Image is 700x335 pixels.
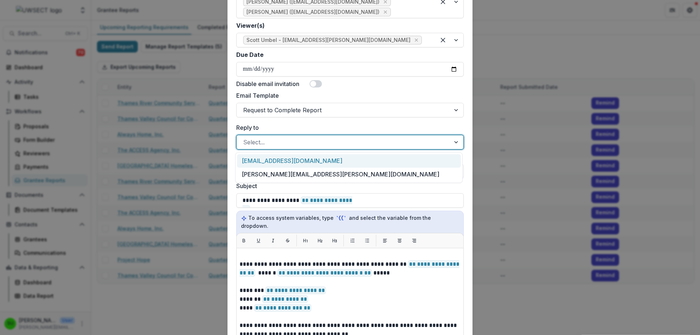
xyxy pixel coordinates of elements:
button: Align right [408,235,420,246]
button: H3 [329,235,341,246]
code: `{{` [335,214,347,222]
label: Viewer(s) [236,21,459,30]
span: Scott Umbel - [EMAIL_ADDRESS][PERSON_NAME][DOMAIN_NAME] [246,37,411,43]
button: List [361,235,373,246]
div: [EMAIL_ADDRESS][DOMAIN_NAME] [237,154,461,168]
label: Reply to [236,123,459,132]
button: Bold [238,235,250,246]
label: Email Template [236,91,459,100]
span: [PERSON_NAME] ([EMAIL_ADDRESS][DOMAIN_NAME]) [246,9,380,15]
button: List [347,235,358,246]
button: H1 [300,235,311,246]
button: Align left [379,235,391,246]
button: Italic [267,235,279,246]
div: Remove Alex Marconi (amarconi@tvcca.org) [382,8,389,16]
div: Clear selected options [437,34,449,46]
button: Underline [253,235,264,246]
button: Strikethrough [282,235,293,246]
p: To access system variables, type and select the variable from the dropdown. [241,214,459,230]
label: Disable email invitation [236,79,299,88]
div: [PERSON_NAME][EMAIL_ADDRESS][PERSON_NAME][DOMAIN_NAME] [237,168,461,181]
label: Subject [236,182,459,190]
label: Due Date [236,50,264,59]
button: Align center [394,235,405,246]
button: H2 [314,235,326,246]
div: Remove Scott Umbel - scott.umbel@uwsect.org [413,36,420,44]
